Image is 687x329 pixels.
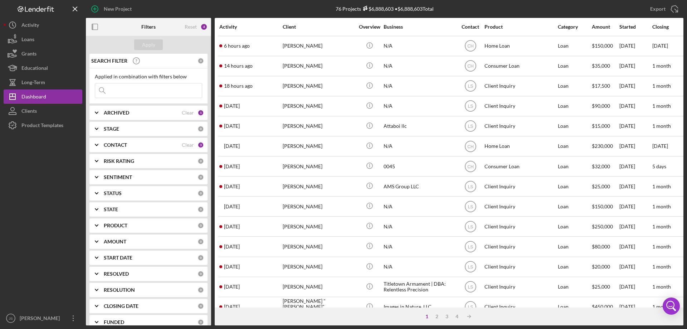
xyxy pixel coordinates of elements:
[104,207,118,212] b: STATE
[283,177,354,196] div: [PERSON_NAME]
[652,183,671,189] time: 1 month
[619,137,652,156] div: [DATE]
[198,303,204,309] div: 0
[442,314,452,319] div: 3
[484,157,556,176] div: Consumer Loan
[9,316,13,320] text: JS
[484,137,556,156] div: Home Loan
[652,63,671,69] time: 1 month
[619,197,652,216] div: [DATE]
[283,77,354,96] div: [PERSON_NAME]
[558,137,591,156] div: Loan
[592,103,610,109] span: $90,000
[619,117,652,136] div: [DATE]
[104,287,135,293] b: RESOLUTION
[558,37,591,55] div: Loan
[4,118,82,132] a: Product Templates
[468,245,473,250] text: LS
[4,311,82,325] button: JS[PERSON_NAME]
[558,257,591,276] div: Loan
[468,104,473,109] text: LS
[558,217,591,236] div: Loan
[484,177,556,196] div: Client Inquiry
[592,243,610,250] span: $80,000
[283,277,354,296] div: [PERSON_NAME]
[484,57,556,76] div: Consumer Loan
[86,2,139,16] button: New Project
[4,32,82,47] button: Loans
[484,257,556,276] div: Client Inquiry
[619,57,652,76] div: [DATE]
[484,97,556,116] div: Client Inquiry
[21,104,37,120] div: Clients
[384,137,455,156] div: N/A
[558,237,591,256] div: Loan
[592,24,619,30] div: Amount
[558,197,591,216] div: Loan
[283,297,354,316] div: [PERSON_NAME] "[PERSON_NAME]" [PERSON_NAME]
[384,197,455,216] div: N/A
[452,314,462,319] div: 4
[283,237,354,256] div: [PERSON_NAME]
[104,255,132,261] b: START DATE
[384,297,455,316] div: Images in Nature, LLC
[592,137,619,156] div: $230,000
[652,43,668,49] time: [DATE]
[619,297,652,316] div: [DATE]
[592,43,613,49] span: $150,000
[224,83,253,89] time: 2025-09-07 23:53
[198,110,204,116] div: 1
[224,204,240,209] time: 2025-09-04 21:47
[468,265,473,270] text: LS
[592,203,613,209] span: $150,000
[356,24,383,30] div: Overview
[484,77,556,96] div: Client Inquiry
[283,117,354,136] div: [PERSON_NAME]
[361,6,394,12] div: $6,888,603
[468,305,473,310] text: LS
[336,6,434,12] div: 76 Projects • $6,888,603 Total
[182,110,194,116] div: Clear
[224,43,250,49] time: 2025-09-08 12:11
[592,163,610,169] span: $32,000
[224,264,240,270] time: 2025-09-04 16:14
[4,104,82,118] button: Clients
[592,83,610,89] span: $17,500
[484,217,556,236] div: Client Inquiry
[104,303,138,309] b: CLOSING DATE
[224,123,240,129] time: 2025-09-06 00:57
[663,297,680,315] div: Open Intercom Messenger
[283,157,354,176] div: [PERSON_NAME]
[104,2,132,16] div: New Project
[432,314,442,319] div: 2
[142,39,155,50] div: Apply
[4,47,82,61] button: Grants
[18,311,64,327] div: [PERSON_NAME]
[198,255,204,261] div: 0
[283,97,354,116] div: [PERSON_NAME]
[91,58,127,64] b: SEARCH FILTER
[200,23,208,30] div: 4
[384,157,455,176] div: 0045
[558,297,591,316] div: Loan
[4,89,82,104] button: Dashboard
[224,143,240,149] time: 2025-09-05 21:57
[558,277,591,296] div: Loan
[198,287,204,293] div: 0
[468,184,473,189] text: LS
[104,126,119,132] b: STAGE
[558,157,591,176] div: Loan
[104,142,127,148] b: CONTACT
[484,237,556,256] div: Client Inquiry
[484,297,556,316] div: Client Inquiry
[141,24,156,30] b: Filters
[224,284,240,290] time: 2025-09-04 15:46
[652,243,671,250] time: 1 month
[619,77,652,96] div: [DATE]
[592,284,610,290] span: $25,000
[619,177,652,196] div: [DATE]
[619,24,652,30] div: Started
